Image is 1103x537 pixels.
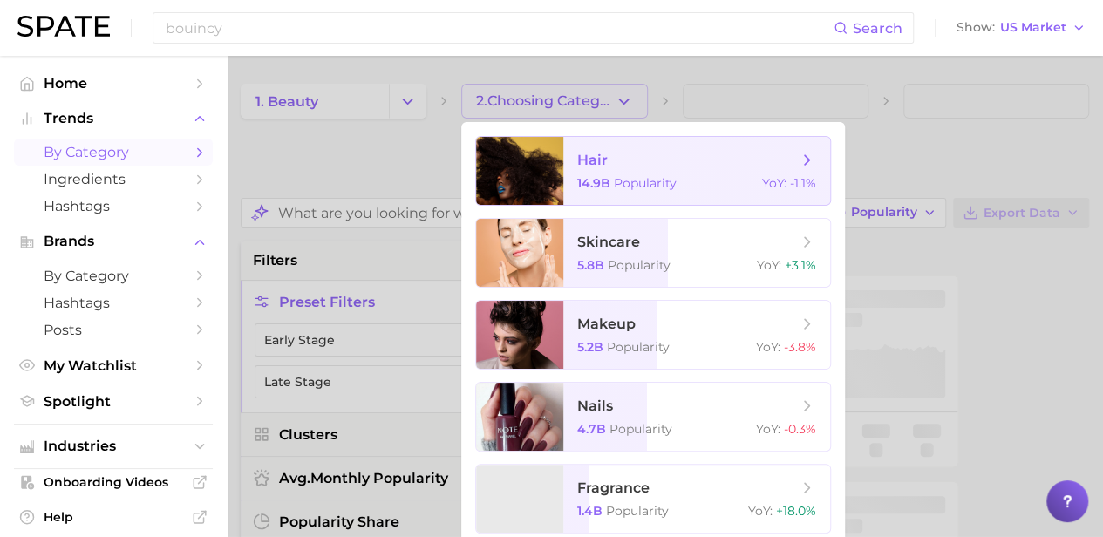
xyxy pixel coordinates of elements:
[776,503,816,519] span: +18.0%
[577,503,603,519] span: 1.4b
[44,357,183,374] span: My Watchlist
[14,166,213,193] a: Ingredients
[14,70,213,97] a: Home
[756,339,780,355] span: YoY :
[44,268,183,284] span: by Category
[577,339,603,355] span: 5.2b
[577,234,640,250] span: skincare
[1000,23,1066,32] span: US Market
[14,388,213,415] a: Spotlight
[44,171,183,187] span: Ingredients
[577,175,610,191] span: 14.9b
[606,503,669,519] span: Popularity
[44,144,183,160] span: by Category
[748,503,773,519] span: YoY :
[44,509,183,525] span: Help
[577,257,604,273] span: 5.8b
[608,257,671,273] span: Popularity
[44,393,183,410] span: Spotlight
[784,421,816,437] span: -0.3%
[44,474,183,490] span: Onboarding Videos
[14,316,213,343] a: Posts
[14,105,213,132] button: Trends
[14,504,213,530] a: Help
[44,75,183,92] span: Home
[577,479,650,496] span: fragrance
[44,322,183,338] span: Posts
[14,289,213,316] a: Hashtags
[577,398,613,414] span: nails
[17,16,110,37] img: SPATE
[609,421,672,437] span: Popularity
[14,433,213,459] button: Industries
[762,175,786,191] span: YoY :
[790,175,816,191] span: -1.1%
[14,193,213,220] a: Hashtags
[14,262,213,289] a: by Category
[607,339,670,355] span: Popularity
[784,339,816,355] span: -3.8%
[14,352,213,379] a: My Watchlist
[577,152,608,168] span: hair
[44,295,183,311] span: Hashtags
[44,438,183,454] span: Industries
[164,13,834,43] input: Search here for a brand, industry, or ingredient
[577,421,606,437] span: 4.7b
[44,111,183,126] span: Trends
[577,316,636,332] span: makeup
[14,469,213,495] a: Onboarding Videos
[952,17,1090,39] button: ShowUS Market
[14,228,213,255] button: Brands
[756,421,780,437] span: YoY :
[957,23,995,32] span: Show
[44,198,183,214] span: Hashtags
[14,139,213,166] a: by Category
[614,175,677,191] span: Popularity
[757,257,781,273] span: YoY :
[44,234,183,249] span: Brands
[785,257,816,273] span: +3.1%
[853,20,902,37] span: Search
